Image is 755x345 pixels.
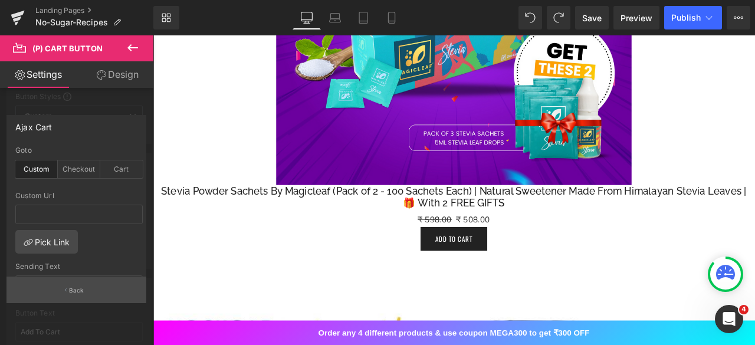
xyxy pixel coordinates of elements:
[153,35,755,345] iframe: To enrich screen reader interactions, please activate Accessibility in Grammarly extension settings
[613,6,659,29] a: Preview
[664,6,722,29] button: Publish
[15,230,78,254] a: Pick Link
[32,44,103,53] span: (P) Cart Button
[153,6,179,29] a: New Library
[727,6,750,29] button: More
[715,305,743,333] iframe: Intercom live chat
[518,6,542,29] button: Undo
[35,18,108,27] span: No-Sugar-Recipes
[293,6,321,29] a: Desktop
[15,192,143,200] div: Custom Url
[349,6,377,29] a: Tablet
[35,6,153,15] a: Landing Pages
[739,305,749,314] span: 4
[15,146,143,155] div: Goto
[547,6,570,29] button: Redo
[15,116,52,132] div: Ajax Cart
[58,160,100,178] div: Checkout
[321,6,349,29] a: Laptop
[15,160,58,178] div: Custom
[6,277,146,303] button: Back
[79,61,156,88] a: Design
[377,6,406,29] a: Mobile
[621,12,652,24] span: Preview
[100,160,143,178] div: Cart
[15,262,143,271] div: Sending Text
[582,12,602,24] span: Save
[69,286,84,295] p: Back
[671,13,701,22] span: Publish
